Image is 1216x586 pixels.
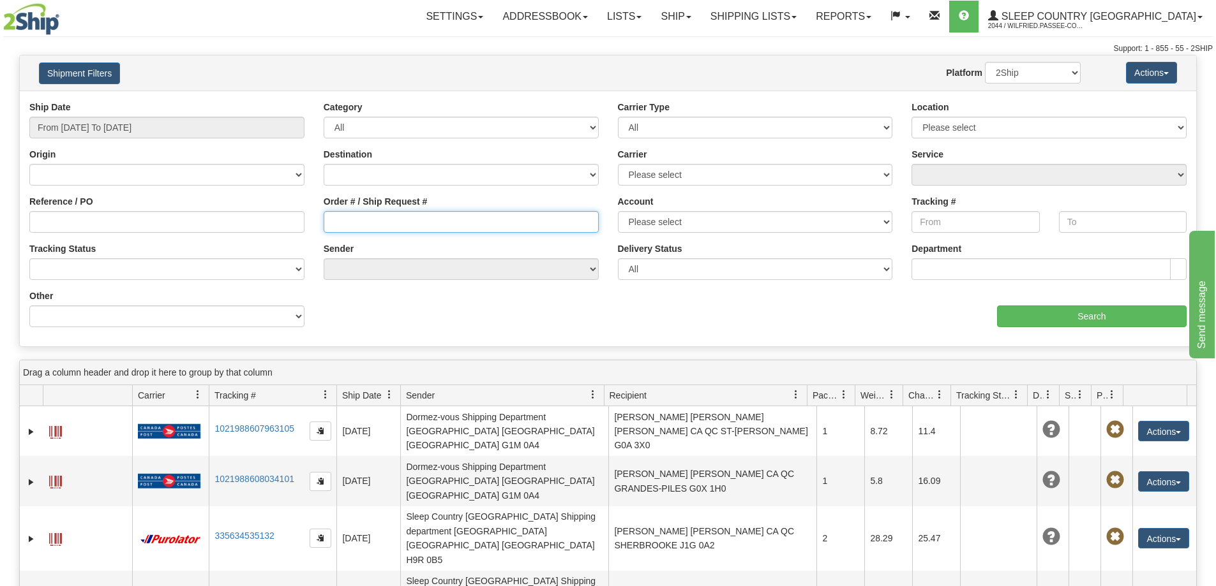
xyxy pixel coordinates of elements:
[651,1,700,33] a: Ship
[20,360,1196,385] div: grid grouping header
[336,406,400,456] td: [DATE]
[1126,62,1177,84] button: Actions
[582,384,604,406] a: Sender filter column settings
[1037,384,1059,406] a: Delivery Status filter column settings
[608,406,816,456] td: [PERSON_NAME] [PERSON_NAME] [PERSON_NAME] CA QC ST-[PERSON_NAME] G0A 3X0
[618,242,682,255] label: Delivery Status
[816,406,864,456] td: 1
[864,406,912,456] td: 8.72
[39,62,120,84] button: Shipment Filters
[997,305,1187,327] input: Search
[138,534,203,544] img: 11 - Purolator
[1138,528,1189,548] button: Actions
[912,195,956,208] label: Tracking #
[187,384,209,406] a: Carrier filter column settings
[138,423,200,439] img: 20 - Canada Post
[400,406,608,456] td: Dormez-vous Shipping Department [GEOGRAPHIC_DATA] [GEOGRAPHIC_DATA] [GEOGRAPHIC_DATA] G1M 0A4
[324,242,354,255] label: Sender
[912,101,949,114] label: Location
[493,1,597,33] a: Addressbook
[336,506,400,571] td: [DATE]
[1106,421,1124,439] span: Pickup Not Assigned
[1005,384,1027,406] a: Tracking Status filter column settings
[813,389,839,402] span: Packages
[416,1,493,33] a: Settings
[860,389,887,402] span: Weight
[1106,528,1124,546] span: Pickup Not Assigned
[25,476,38,488] a: Expand
[406,389,435,402] span: Sender
[956,389,1012,402] span: Tracking Status
[49,470,62,490] a: Label
[864,456,912,506] td: 5.8
[979,1,1212,33] a: Sleep Country [GEOGRAPHIC_DATA] 2044 / Wilfried.Passee-Coutrin
[25,425,38,438] a: Expand
[618,195,654,208] label: Account
[597,1,651,33] a: Lists
[988,20,1084,33] span: 2044 / Wilfried.Passee-Coutrin
[310,472,331,491] button: Copy to clipboard
[833,384,855,406] a: Packages filter column settings
[400,506,608,571] td: Sleep Country [GEOGRAPHIC_DATA] Shipping department [GEOGRAPHIC_DATA] [GEOGRAPHIC_DATA] [GEOGRAPH...
[1106,471,1124,489] span: Pickup Not Assigned
[912,148,943,161] label: Service
[608,456,816,506] td: [PERSON_NAME] [PERSON_NAME] CA QC GRANDES-PILES G0X 1H0
[324,148,372,161] label: Destination
[3,3,59,35] img: logo2044.jpg
[1138,421,1189,441] button: Actions
[214,474,294,484] a: 1021988608034101
[816,456,864,506] td: 1
[342,389,381,402] span: Ship Date
[1042,528,1060,546] span: Unknown
[912,242,961,255] label: Department
[29,148,56,161] label: Origin
[1097,389,1107,402] span: Pickup Status
[324,195,428,208] label: Order # / Ship Request #
[49,527,62,548] a: Label
[29,195,93,208] label: Reference / PO
[912,506,960,571] td: 25.47
[881,384,903,406] a: Weight filter column settings
[912,456,960,506] td: 16.09
[864,506,912,571] td: 28.29
[1042,421,1060,439] span: Unknown
[214,389,256,402] span: Tracking #
[912,406,960,456] td: 11.4
[1042,471,1060,489] span: Unknown
[214,531,274,541] a: 335634535132
[912,211,1039,233] input: From
[816,506,864,571] td: 2
[701,1,806,33] a: Shipping lists
[618,101,670,114] label: Carrier Type
[608,506,816,571] td: [PERSON_NAME] [PERSON_NAME] CA QC SHERBROOKE J1G 0A2
[1138,471,1189,492] button: Actions
[1065,389,1076,402] span: Shipment Issues
[618,148,647,161] label: Carrier
[310,529,331,548] button: Copy to clipboard
[336,456,400,506] td: [DATE]
[315,384,336,406] a: Tracking # filter column settings
[1101,384,1123,406] a: Pickup Status filter column settings
[138,389,165,402] span: Carrier
[806,1,881,33] a: Reports
[929,384,950,406] a: Charge filter column settings
[379,384,400,406] a: Ship Date filter column settings
[1033,389,1044,402] span: Delivery Status
[138,473,200,489] img: 20 - Canada Post
[25,532,38,545] a: Expand
[214,423,294,434] a: 1021988607963105
[400,456,608,506] td: Dormez-vous Shipping Department [GEOGRAPHIC_DATA] [GEOGRAPHIC_DATA] [GEOGRAPHIC_DATA] G1M 0A4
[1069,384,1091,406] a: Shipment Issues filter column settings
[310,421,331,441] button: Copy to clipboard
[10,8,118,23] div: Send message
[785,384,807,406] a: Recipient filter column settings
[49,420,62,441] a: Label
[1187,228,1215,358] iframe: chat widget
[1059,211,1187,233] input: To
[610,389,647,402] span: Recipient
[3,43,1213,54] div: Support: 1 - 855 - 55 - 2SHIP
[29,242,96,255] label: Tracking Status
[998,11,1196,22] span: Sleep Country [GEOGRAPHIC_DATA]
[946,66,982,79] label: Platform
[908,389,935,402] span: Charge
